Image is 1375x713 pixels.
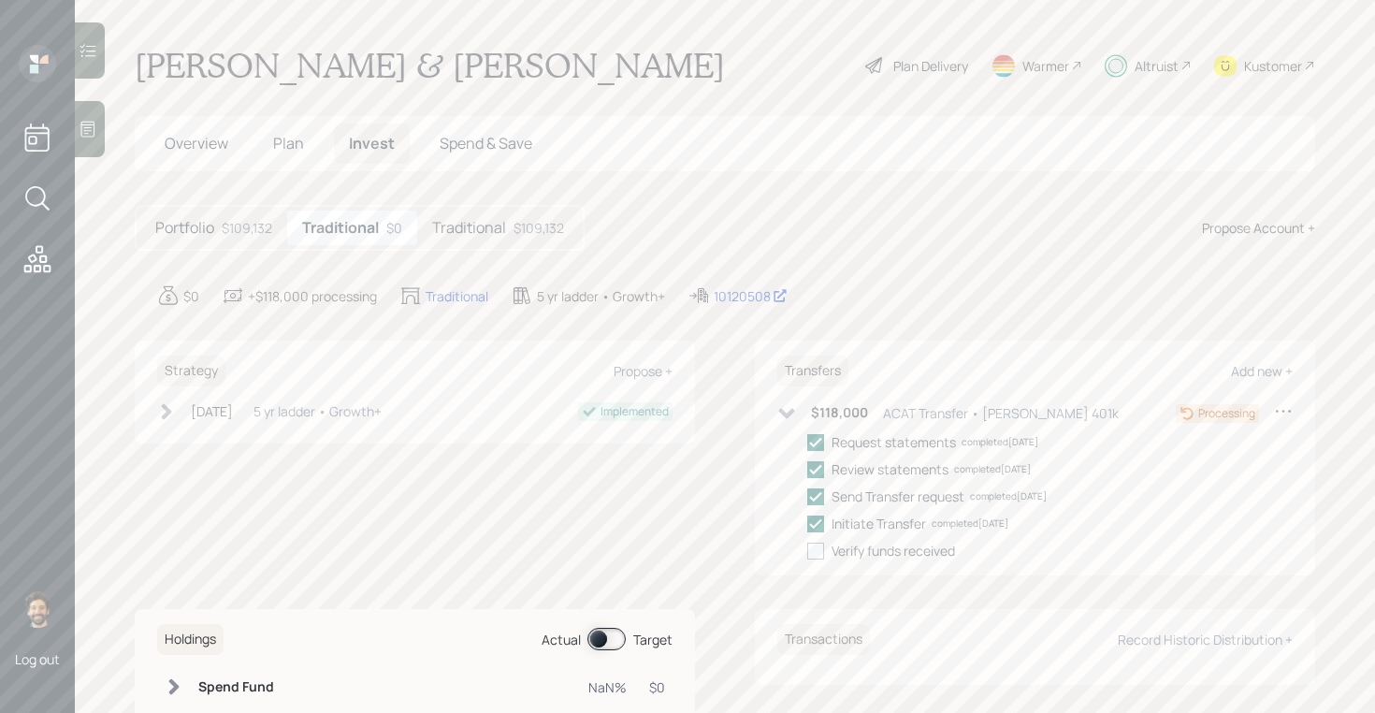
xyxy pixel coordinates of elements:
[440,133,532,153] span: Spend & Save
[932,517,1008,531] div: completed [DATE]
[614,362,673,380] div: Propose +
[649,677,665,697] div: $0
[633,630,673,649] div: Target
[1202,218,1315,238] div: Propose Account +
[832,514,926,533] div: Initiate Transfer
[1231,362,1293,380] div: Add new +
[954,462,1031,476] div: completed [DATE]
[893,56,968,76] div: Plan Delivery
[183,286,199,306] div: $0
[514,218,564,238] div: $109,132
[349,133,395,153] span: Invest
[883,403,1119,423] div: ACAT Transfer • [PERSON_NAME] 401k
[832,487,964,506] div: Send Transfer request
[1022,56,1069,76] div: Warmer
[542,630,581,649] div: Actual
[157,356,225,386] h6: Strategy
[19,590,56,628] img: eric-schwartz-headshot.png
[1118,631,1293,648] div: Record Historic Distribution +
[222,218,272,238] div: $109,132
[1135,56,1179,76] div: Altruist
[157,624,224,655] h6: Holdings
[832,541,955,560] div: Verify funds received
[198,679,287,695] h6: Spend Fund
[302,219,379,237] h5: Traditional
[962,435,1038,449] div: completed [DATE]
[15,650,60,668] div: Log out
[777,624,870,655] h6: Transactions
[1198,405,1255,422] div: Processing
[273,133,304,153] span: Plan
[155,219,214,237] h5: Portfolio
[811,405,868,421] h6: $118,000
[832,459,948,479] div: Review statements
[248,286,377,306] div: +$118,000 processing
[165,133,228,153] span: Overview
[432,219,506,237] h5: Traditional
[135,45,725,86] h1: [PERSON_NAME] & [PERSON_NAME]
[1244,56,1302,76] div: Kustomer
[777,356,848,386] h6: Transfers
[714,286,788,306] div: 10120508
[970,489,1047,503] div: completed [DATE]
[588,677,627,697] div: NaN%
[253,401,382,421] div: 5 yr ladder • Growth+
[386,218,402,238] div: $0
[832,432,956,452] div: Request statements
[426,286,488,306] div: Traditional
[601,403,669,420] div: Implemented
[191,401,233,421] div: [DATE]
[537,286,665,306] div: 5 yr ladder • Growth+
